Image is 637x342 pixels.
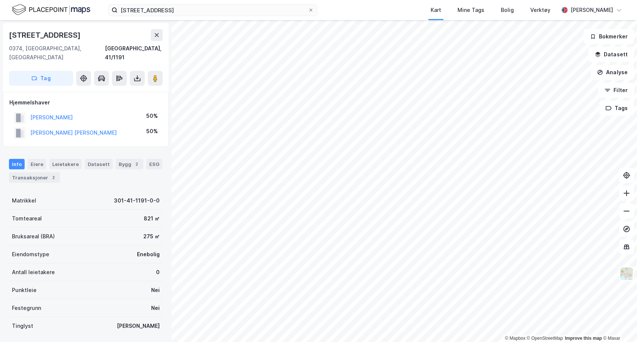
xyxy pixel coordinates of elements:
[85,159,113,169] div: Datasett
[50,174,57,181] div: 2
[156,268,160,277] div: 0
[9,159,25,169] div: Info
[49,159,82,169] div: Leietakere
[530,6,550,15] div: Verktøy
[584,29,634,44] button: Bokmerker
[12,286,37,295] div: Punktleie
[431,6,441,15] div: Kart
[501,6,514,15] div: Bolig
[133,160,140,168] div: 2
[12,304,41,313] div: Festegrunn
[505,336,525,341] a: Mapbox
[600,306,637,342] div: Kontrollprogram for chat
[12,232,55,241] div: Bruksareal (BRA)
[28,159,46,169] div: Eiere
[114,196,160,205] div: 301-41-1191-0-0
[137,250,160,259] div: Enebolig
[116,159,143,169] div: Bygg
[143,232,160,241] div: 275 ㎡
[12,321,33,330] div: Tinglyst
[146,127,158,136] div: 50%
[591,65,634,80] button: Analyse
[599,101,634,116] button: Tags
[12,196,36,205] div: Matrikkel
[588,47,634,62] button: Datasett
[12,214,42,223] div: Tomteareal
[571,6,613,15] div: [PERSON_NAME]
[458,6,484,15] div: Mine Tags
[9,29,82,41] div: [STREET_ADDRESS]
[118,4,308,16] input: Søk på adresse, matrikkel, gårdeiere, leietakere eller personer
[146,112,158,120] div: 50%
[527,336,563,341] a: OpenStreetMap
[9,98,162,107] div: Hjemmelshaver
[619,267,634,281] img: Z
[598,83,634,98] button: Filter
[565,336,602,341] a: Improve this map
[151,286,160,295] div: Nei
[146,159,162,169] div: ESG
[9,71,73,86] button: Tag
[12,3,90,16] img: logo.f888ab2527a4732fd821a326f86c7f29.svg
[105,44,163,62] div: [GEOGRAPHIC_DATA], 41/1191
[12,268,55,277] div: Antall leietakere
[117,321,160,330] div: [PERSON_NAME]
[9,172,60,183] div: Transaksjoner
[12,250,49,259] div: Eiendomstype
[144,214,160,223] div: 821 ㎡
[151,304,160,313] div: Nei
[9,44,105,62] div: 0374, [GEOGRAPHIC_DATA], [GEOGRAPHIC_DATA]
[600,306,637,342] iframe: Chat Widget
